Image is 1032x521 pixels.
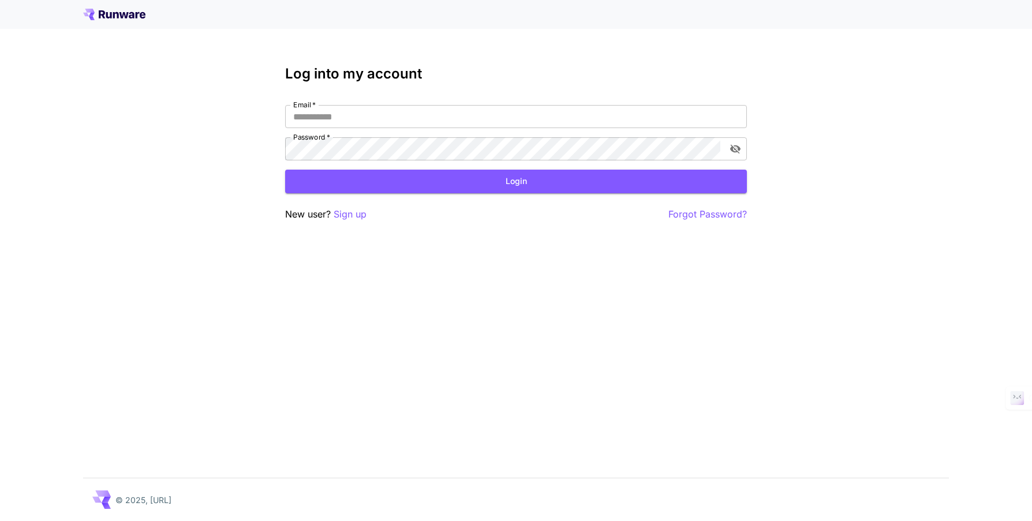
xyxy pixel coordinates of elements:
[285,170,747,193] button: Login
[293,100,316,110] label: Email
[285,66,747,82] h3: Log into my account
[285,207,367,222] p: New user?
[115,494,171,506] p: © 2025, [URL]
[725,138,746,159] button: toggle password visibility
[334,207,367,222] button: Sign up
[668,207,747,222] button: Forgot Password?
[293,132,330,142] label: Password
